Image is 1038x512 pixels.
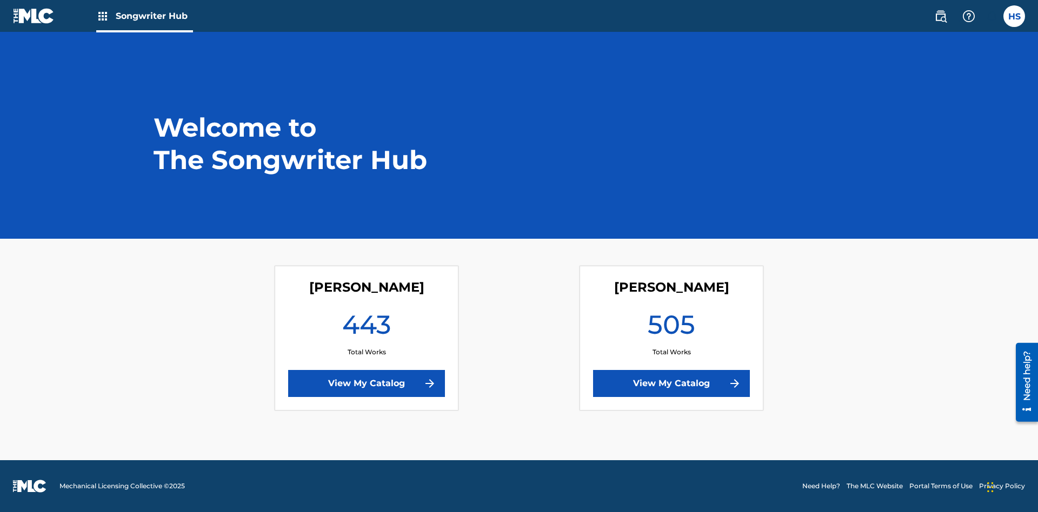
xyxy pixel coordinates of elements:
[116,10,193,22] span: Songwriter Hub
[986,11,997,22] div: Notifications
[423,377,436,390] img: f7272a7cc735f4ea7f67.svg
[934,10,947,23] img: search
[13,480,46,493] img: logo
[847,481,903,491] a: The MLC Website
[653,347,691,357] p: Total Works
[930,5,951,27] a: Public Search
[987,471,994,503] div: Drag
[979,481,1025,491] a: Privacy Policy
[728,377,741,390] img: f7272a7cc735f4ea7f67.svg
[958,5,980,27] div: Help
[309,279,424,295] h4: Toby Songwriter
[962,10,975,23] img: help
[614,279,729,295] h4: Lorna Singerton
[1008,339,1038,427] iframe: Resource Center
[802,481,840,491] a: Need Help?
[1003,5,1025,27] div: User Menu
[984,460,1038,512] iframe: Chat Widget
[59,481,185,491] span: Mechanical Licensing Collective © 2025
[154,111,429,176] h1: Welcome to The Songwriter Hub
[648,308,695,347] h1: 505
[13,8,55,24] img: MLC Logo
[909,481,973,491] a: Portal Terms of Use
[342,308,391,347] h1: 443
[288,370,445,397] a: View My Catalog
[348,347,386,357] p: Total Works
[593,370,750,397] a: View My Catalog
[96,10,109,23] img: Top Rightsholders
